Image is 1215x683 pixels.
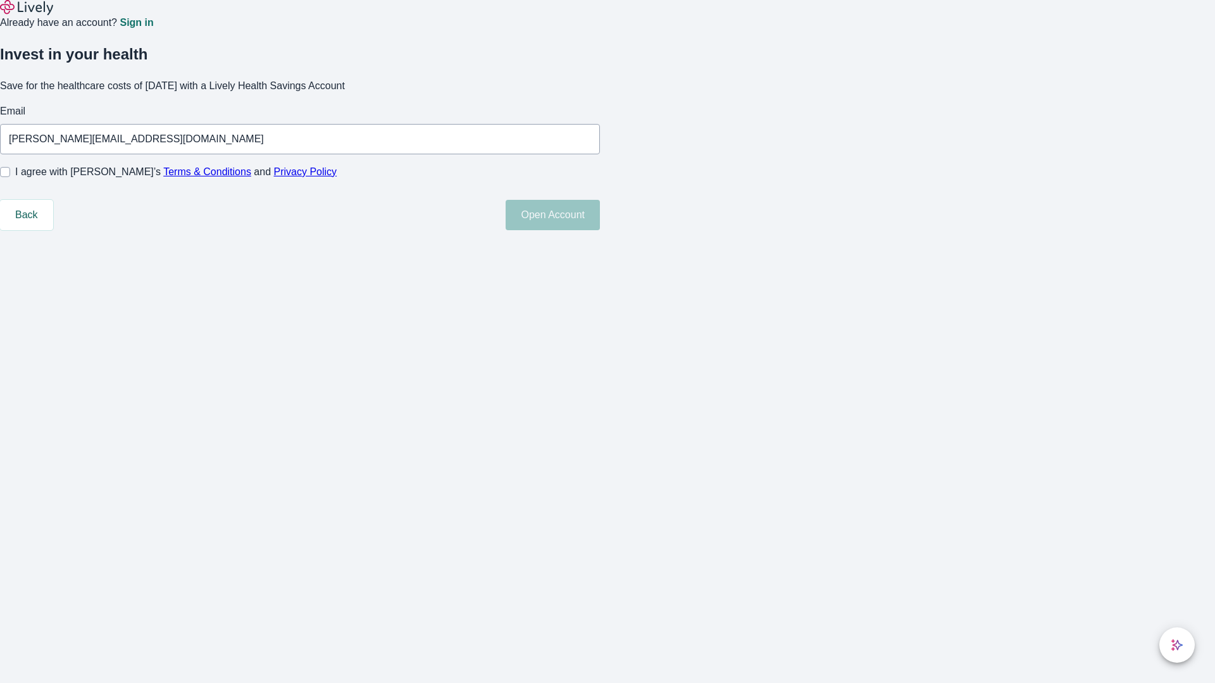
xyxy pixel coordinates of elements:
[1159,627,1195,663] button: chat
[274,166,337,177] a: Privacy Policy
[120,18,153,28] a: Sign in
[15,164,337,180] span: I agree with [PERSON_NAME]’s and
[163,166,251,177] a: Terms & Conditions
[1171,639,1183,651] svg: Lively AI Assistant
